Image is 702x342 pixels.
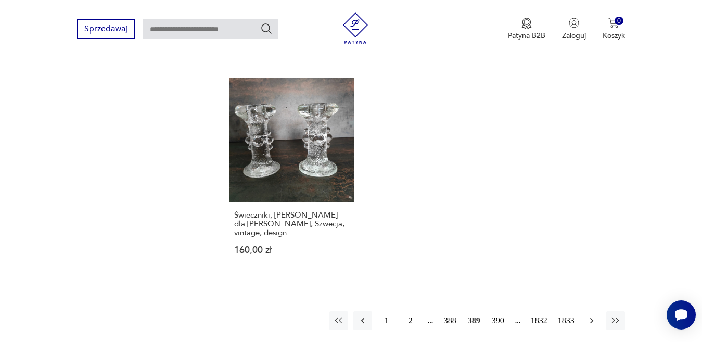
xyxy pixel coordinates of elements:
p: Zaloguj [562,31,586,41]
button: Szukaj [260,22,273,35]
button: 388 [441,311,460,330]
img: Ikonka użytkownika [569,18,579,28]
button: 0Koszyk [603,18,625,41]
button: 389 [465,311,483,330]
iframe: Smartsupp widget button [667,300,696,330]
button: Sprzedawaj [77,19,135,39]
button: 390 [489,311,507,330]
button: 1833 [555,311,577,330]
p: Koszyk [603,31,625,41]
img: Patyna - sklep z meblami i dekoracjami vintage [340,12,371,44]
img: Ikona koszyka [608,18,619,28]
p: 160,00 zł [234,246,350,255]
a: Świeczniki, S. Gellerstedt dla Pukeberg, Szwecja, vintage, designŚwieczniki, [PERSON_NAME] dla [P... [229,78,354,275]
h3: Świeczniki, [PERSON_NAME] dla [PERSON_NAME], Szwecja, vintage, design [234,211,350,237]
button: 1832 [528,311,550,330]
a: Ikona medaluPatyna B2B [508,18,545,41]
img: Ikona medalu [521,18,532,29]
a: Sprzedawaj [77,26,135,33]
button: Patyna B2B [508,18,545,41]
button: Zaloguj [562,18,586,41]
button: 1 [377,311,396,330]
div: 0 [615,17,623,26]
p: Patyna B2B [508,31,545,41]
button: 2 [401,311,420,330]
